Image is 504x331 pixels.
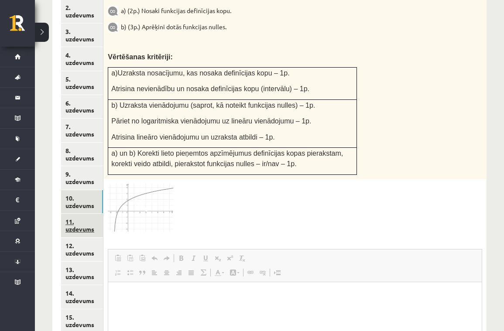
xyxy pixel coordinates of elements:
span: Pāriet no logaritmiska vienādojumu uz lineāru vienādojumu – 1p. [111,117,311,125]
a: 13. uzdevums [61,262,103,285]
a: По ширине [185,267,197,278]
a: Вставить/Редактировать ссылку (⌘+K) [244,267,257,278]
span: Atrisina nevienādību un nosaka definīcijas kopu (intervālu) – 1p. [111,85,309,92]
a: Курсив (⌘+I) [187,253,199,264]
span: b) Uzraksta vienādojumu (saprot, kā noteikt funkcijas nulles) – 1p. [111,102,315,109]
a: 6. uzdevums [61,95,103,119]
a: Цвет фона [227,267,242,278]
a: Полужирный (⌘+B) [175,253,187,264]
a: Цитата [136,267,148,278]
span: a) un b) Korekti lieto pieņemtos apzīmējumus definīcijas kopas pierakstam, korekti veido atbildi,... [111,150,343,167]
span: Atrisina lineāro vienādojumu un uzraksta atbildi – 1p. [111,133,274,141]
a: 10. uzdevums [61,190,103,214]
a: 11. uzdevums [61,214,103,237]
a: 12. uzdevums [61,238,103,261]
p: a) (2p.) Nosaki funkcijas definīcijas kopu. [108,5,439,16]
a: Убрать ссылку [257,267,269,278]
a: Вставить (⌘+V) [112,253,124,264]
a: Rīgas 1. Tālmācības vidusskola [10,15,35,37]
a: Вставить / удалить маркированный список [124,267,136,278]
a: Вставить из Word [136,253,148,264]
a: Надстрочный индекс [224,253,236,264]
a: По правому краю [173,267,185,278]
span: Vērtēšanas kritēriji: [108,53,173,61]
a: Вставить / удалить нумерованный список [112,267,124,278]
a: Отменить (⌘+Z) [148,253,161,264]
img: 1.png [108,184,173,232]
a: 7. uzdevums [61,119,103,142]
a: Математика [197,267,209,278]
a: 9. uzdevums [61,166,103,190]
p: b) (3p.) Aprēķini dotās funkcijas nulles. [108,21,439,32]
a: 8. uzdevums [61,143,103,166]
a: Убрать форматирование [236,253,248,264]
a: Подчеркнутый (⌘+U) [199,253,212,264]
a: 5. uzdevums [61,71,103,95]
a: Повторить (⌘+Y) [161,253,173,264]
a: Вставить разрыв страницы для печати [271,267,283,278]
a: 4. uzdevums [61,47,103,71]
a: Вставить только текст (⌘+⌥+⇧+V) [124,253,136,264]
img: 9k= [108,6,118,16]
img: 9k= [108,22,118,32]
a: 3. uzdevums [61,24,103,47]
a: Подстрочный индекс [212,253,224,264]
a: По центру [161,267,173,278]
a: 14. uzdevums [61,285,103,309]
a: По левому краю [148,267,161,278]
a: Цвет текста [212,267,227,278]
span: a)Uzraksta nosacījumu, kas nosaka definīcijas kopu – 1p. [111,69,289,77]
